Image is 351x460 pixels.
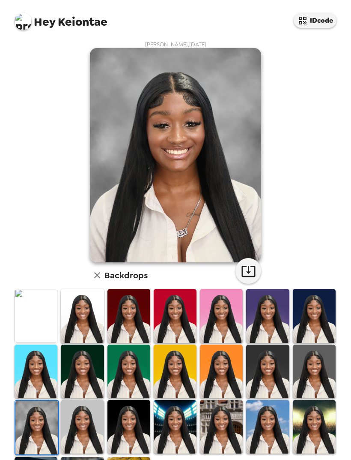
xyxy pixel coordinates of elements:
span: [PERSON_NAME] , [DATE] [145,41,206,48]
h6: Backdrops [104,268,148,282]
img: Original [15,289,57,343]
img: user [90,48,261,262]
img: profile pic [15,13,32,30]
span: Hey [34,14,55,30]
span: Keiontae [15,9,107,28]
button: IDcode [294,13,336,28]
